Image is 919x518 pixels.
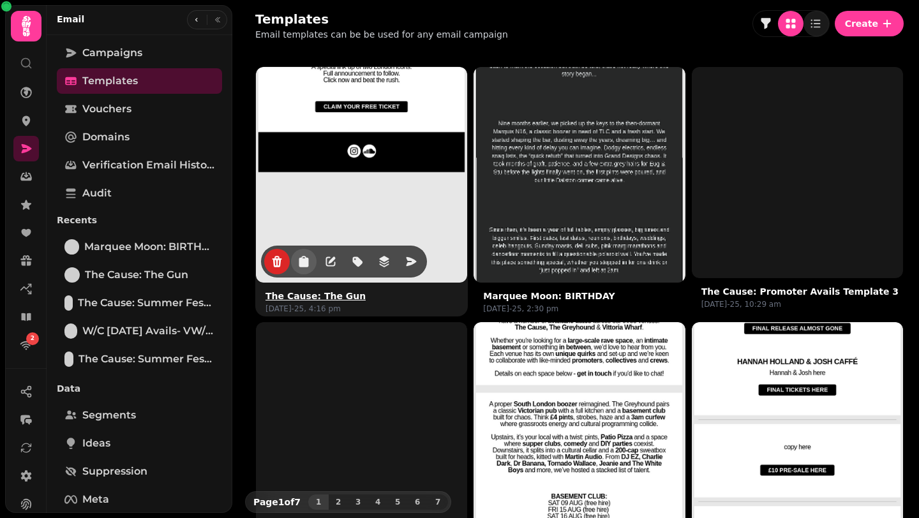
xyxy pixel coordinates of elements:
[433,498,443,506] span: 7
[57,152,222,178] a: Verification email history
[82,186,112,201] span: Audit
[31,334,34,343] span: 2
[78,295,214,311] span: The Cause: Summer Fest, [DATE] & MYE, MM, Slippery Slopes
[66,241,78,253] img: Marquee Moon: BIRTHDAY
[701,304,893,314] p: [DATE]-25, 10:29 am
[66,269,78,281] img: The Cause: The Gun
[57,431,222,456] a: Ideas
[392,498,403,506] span: 5
[82,492,109,507] span: Meta
[308,494,329,510] button: 1
[428,494,448,510] button: 7
[66,353,72,366] img: The Cause: Summer Fest, Halloween, MM birthday [clone]
[57,13,84,26] h2: Email
[82,323,214,339] span: W/C [DATE] Avails- VW/GH/Club
[412,498,422,506] span: 6
[835,11,904,36] button: Create
[85,267,188,283] span: The Cause: The Gun
[57,403,222,428] a: Segments
[483,290,615,302] button: Marquee Moon: BIRTHDAY
[387,494,408,510] button: 5
[57,96,222,122] a: Vouchers
[373,498,383,506] span: 4
[318,249,343,274] button: edit
[82,101,131,117] span: Vouchers
[57,459,222,484] a: Suppression
[348,494,368,510] button: 3
[57,209,222,232] p: Recents
[57,487,222,512] a: Meta
[57,124,222,150] a: Domains
[203,14,520,331] img: The Cause: The Gun
[345,249,370,274] button: tag
[82,129,130,145] span: Domains
[57,318,222,344] a: W/C 11 Aug Avails- VW/GH/ClubW/C [DATE] Avails- VW/GH/Club
[308,494,448,510] nav: Pagination
[701,290,899,302] button: The Cause: Promoter Avails Template 3
[82,408,136,423] span: Segments
[398,249,424,274] button: edit
[57,262,222,288] a: The Cause: The GunThe Cause: The Gun
[313,498,324,506] span: 1
[407,494,428,510] button: 6
[82,436,110,451] span: Ideas
[333,498,343,506] span: 2
[264,249,290,274] button: delete
[57,290,222,316] a: The Cause: Summer Fest, Halloween & MYE, MM, Slippery SlopesThe Cause: Summer Fest, [DATE] & MYE,...
[255,10,500,28] h2: Templates
[421,14,738,331] img: Marquee Moon: BIRTHDAY
[57,40,222,66] a: Campaigns
[57,181,222,206] a: Audit
[57,68,222,94] a: Templates
[328,494,348,510] button: 2
[82,45,142,61] span: Campaigns
[248,496,306,508] p: Page 1 of 7
[265,304,458,314] p: [DATE]-25, 4:16 pm
[84,239,214,255] span: Marquee Moon: BIRTHDAY
[371,249,397,274] button: revisions
[255,28,508,41] p: Email templates can be be used for any email campaign
[368,494,388,510] button: 4
[57,346,222,372] a: The Cause: Summer Fest, Halloween, MM birthday [clone]The Cause: Summer Fest, [DATE], MM birthday...
[66,325,76,337] img: W/C 11 Aug Avails- VW/GH/Club
[82,73,138,89] span: Templates
[82,158,214,173] span: Verification email history
[57,234,222,260] a: Marquee Moon: BIRTHDAYMarquee Moon: BIRTHDAY
[78,352,214,367] span: The Cause: Summer Fest, [DATE], MM birthday [clone]
[82,464,147,479] span: Suppression
[66,297,71,309] img: The Cause: Summer Fest, Halloween & MYE, MM, Slippery Slopes
[291,249,317,274] button: duplicate
[353,498,363,506] span: 3
[483,304,675,314] p: [DATE]-25, 2:30 pm
[265,290,366,302] button: The Cause: The Gun
[57,377,222,400] p: Data
[13,332,39,358] a: 2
